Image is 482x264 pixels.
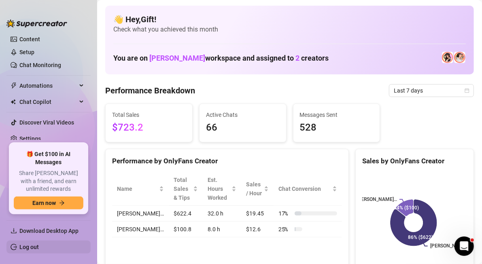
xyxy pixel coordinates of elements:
[278,184,331,193] span: Chat Conversion
[203,222,241,237] td: 8.0 h
[117,184,157,193] span: Name
[394,84,469,97] span: Last 7 days
[14,150,83,166] span: 🎁 Get $100 in AI Messages
[19,62,61,68] a: Chat Monitoring
[300,110,374,119] span: Messages Sent
[112,206,169,222] td: [PERSON_NAME]…
[112,222,169,237] td: [PERSON_NAME]…
[278,225,291,234] span: 25 %
[241,172,274,206] th: Sales / Hour
[112,156,342,167] div: Performance by OnlyFans Creator
[19,49,34,55] a: Setup
[357,197,397,203] text: [PERSON_NAME]…
[362,156,467,167] div: Sales by OnlyFans Creator
[430,243,471,249] text: [PERSON_NAME]…
[14,196,83,209] button: Earn nowarrow-right
[6,19,67,27] img: logo-BBDzfeDw.svg
[149,54,205,62] span: [PERSON_NAME]
[14,169,83,193] span: Share [PERSON_NAME] with a friend, and earn unlimited rewards
[454,52,465,63] img: 𝖍𝖔𝖑𝖑𝖞
[208,175,230,202] div: Est. Hours Worked
[206,120,280,135] span: 66
[300,120,374,135] span: 528
[113,54,329,63] h1: You are on workspace and assigned to creators
[295,54,299,62] span: 2
[241,206,274,222] td: $19.45
[203,206,241,222] td: 32.0 h
[454,237,474,256] iframe: Intercom live chat
[19,244,39,250] a: Log out
[11,82,17,89] span: thunderbolt
[206,110,280,119] span: Active Chats
[19,135,41,142] a: Settings
[113,14,466,25] h4: 👋 Hey, Gift !
[11,228,17,234] span: download
[19,95,77,108] span: Chat Copilot
[246,180,262,198] span: Sales / Hour
[11,99,16,105] img: Chat Copilot
[59,200,65,206] span: arrow-right
[105,85,195,96] h4: Performance Breakdown
[169,222,203,237] td: $100.8
[442,52,453,63] img: Holly
[112,172,169,206] th: Name
[19,228,79,234] span: Download Desktop App
[465,88,469,93] span: calendar
[19,79,77,92] span: Automations
[32,200,56,206] span: Earn now
[241,222,274,237] td: $12.6
[169,206,203,222] td: $622.4
[113,25,466,34] span: Check what you achieved this month
[19,119,74,126] a: Discover Viral Videos
[274,172,342,206] th: Chat Conversion
[174,175,191,202] span: Total Sales & Tips
[169,172,203,206] th: Total Sales & Tips
[112,120,186,135] span: $723.2
[278,209,291,218] span: 17 %
[19,36,40,42] a: Content
[112,110,186,119] span: Total Sales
